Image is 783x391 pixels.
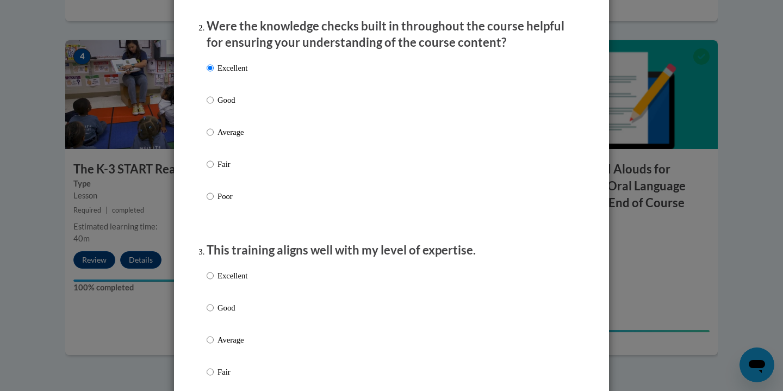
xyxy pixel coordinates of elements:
input: Good [207,94,214,106]
p: Were the knowledge checks built in throughout the course helpful for ensuring your understanding ... [207,18,576,52]
input: Excellent [207,270,214,282]
p: Fair [217,158,247,170]
input: Poor [207,190,214,202]
input: Good [207,302,214,314]
input: Average [207,126,214,138]
input: Fair [207,158,214,170]
p: Excellent [217,270,247,282]
p: Excellent [217,62,247,74]
input: Fair [207,366,214,378]
p: Average [217,334,247,346]
p: Average [217,126,247,138]
input: Average [207,334,214,346]
p: Fair [217,366,247,378]
p: Poor [217,190,247,202]
p: Good [217,302,247,314]
p: Good [217,94,247,106]
input: Excellent [207,62,214,74]
p: This training aligns well with my level of expertise. [207,242,576,259]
